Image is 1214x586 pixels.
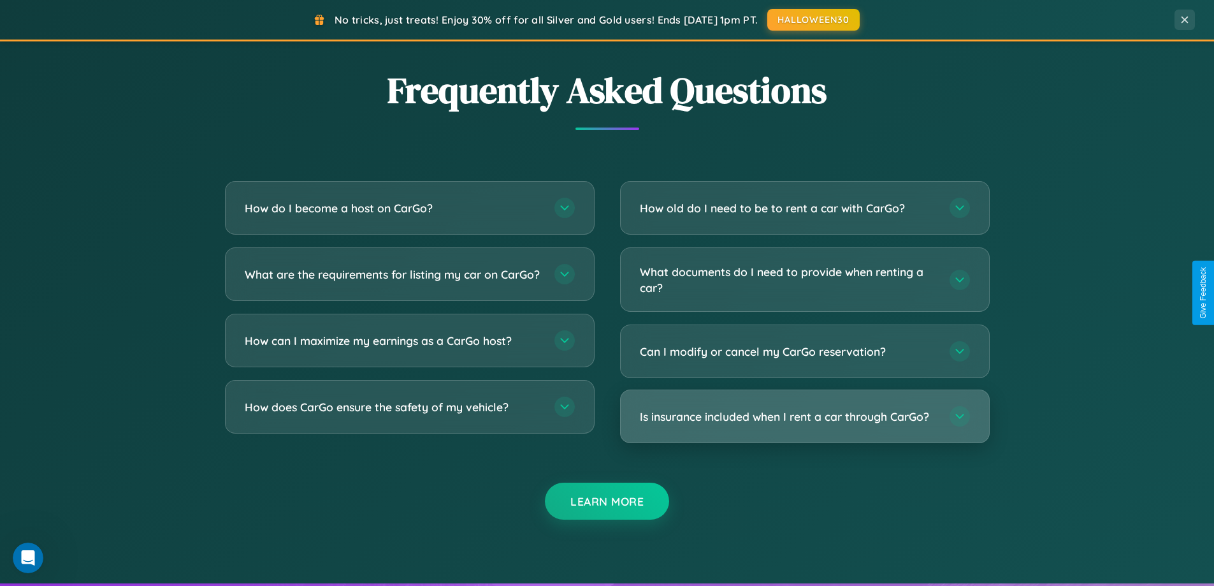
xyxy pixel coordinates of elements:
[640,409,937,425] h3: Is insurance included when I rent a car through CarGo?
[225,66,990,115] h2: Frequently Asked Questions
[245,200,542,216] h3: How do I become a host on CarGo?
[245,399,542,415] h3: How does CarGo ensure the safety of my vehicle?
[335,13,758,26] span: No tricks, just treats! Enjoy 30% off for all Silver and Gold users! Ends [DATE] 1pm PT.
[640,200,937,216] h3: How old do I need to be to rent a car with CarGo?
[245,333,542,349] h3: How can I maximize my earnings as a CarGo host?
[245,267,542,282] h3: What are the requirements for listing my car on CarGo?
[13,543,43,573] iframe: Intercom live chat
[767,9,860,31] button: HALLOWEEN30
[640,264,937,295] h3: What documents do I need to provide when renting a car?
[640,344,937,360] h3: Can I modify or cancel my CarGo reservation?
[545,483,669,520] button: Learn More
[1199,267,1208,319] div: Give Feedback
